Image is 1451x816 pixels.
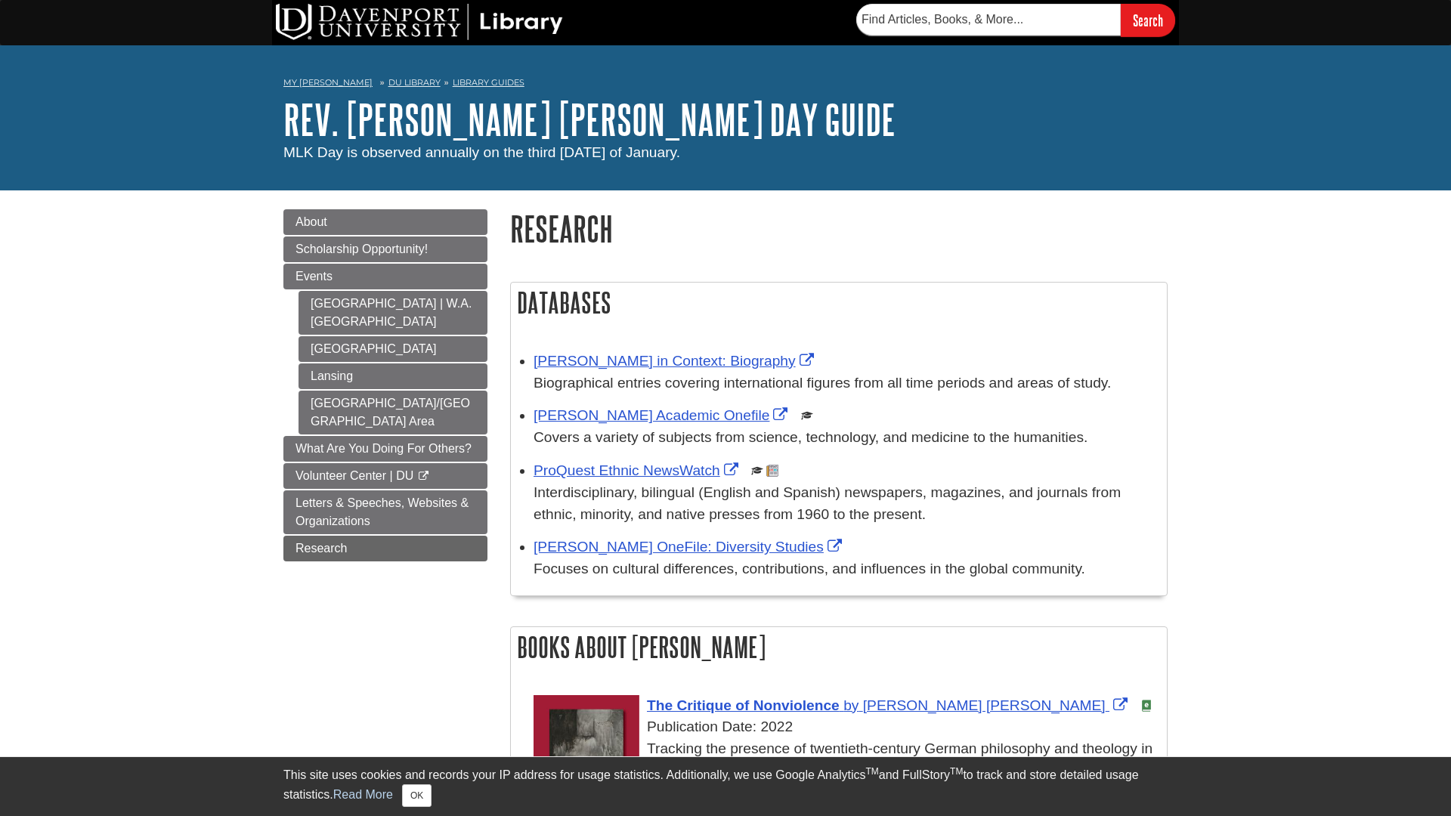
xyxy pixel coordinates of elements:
nav: breadcrumb [283,73,1168,97]
input: Find Articles, Books, & More... [856,4,1121,36]
a: About [283,209,487,235]
sup: TM [865,766,878,777]
a: Library Guides [453,77,524,88]
span: About [295,215,327,228]
a: Rev. [PERSON_NAME] [PERSON_NAME] Day Guide [283,96,896,143]
a: What Are You Doing For Others? [283,436,487,462]
a: Link opens in new window [534,539,846,555]
p: Biographical entries covering international figures from all time periods and areas of study. [534,372,1159,394]
img: e-Book [1140,700,1152,712]
span: Volunteer Center | DU [295,469,413,482]
h2: Books about [PERSON_NAME] [511,627,1167,667]
span: by [843,697,859,713]
a: [GEOGRAPHIC_DATA] | W.A. [GEOGRAPHIC_DATA] [299,291,487,335]
span: Scholarship Opportunity! [295,243,428,255]
span: Letters & Speeches, Websites & Organizations [295,496,469,527]
a: DU Library [388,77,441,88]
a: Link opens in new window [534,462,742,478]
div: Guide Page Menu [283,209,487,561]
a: Research [283,536,487,561]
img: Newspapers [766,465,778,477]
a: Events [283,264,487,289]
span: What Are You Doing For Others? [295,442,472,455]
a: Link opens in new window [534,353,818,369]
a: Link opens in new window [534,407,791,423]
p: Focuses on cultural differences, contributions, and influences in the global community. [534,558,1159,580]
a: Letters & Speeches, Websites & Organizations [283,490,487,534]
button: Close [402,784,432,807]
img: Scholarly or Peer Reviewed [801,410,813,422]
img: Scholarly or Peer Reviewed [751,465,763,477]
div: This site uses cookies and records your IP address for usage statistics. Additionally, we use Goo... [283,766,1168,807]
input: Search [1121,4,1175,36]
span: Research [295,542,347,555]
h1: Research [510,209,1168,248]
a: [GEOGRAPHIC_DATA]/[GEOGRAPHIC_DATA] Area [299,391,487,434]
p: Interdisciplinary, bilingual (English and Spanish) newspapers, magazines, and journals from ethni... [534,482,1159,526]
sup: TM [950,766,963,777]
i: This link opens in a new window [417,471,430,481]
a: [GEOGRAPHIC_DATA] [299,336,487,362]
span: The Critique of Nonviolence [647,697,840,713]
a: Lansing [299,363,487,389]
form: Searches DU Library's articles, books, and more [856,4,1175,36]
span: MLK Day is observed annually on the third [DATE] of January. [283,144,680,160]
h2: Databases [511,283,1167,323]
a: Volunteer Center | DU [283,463,487,489]
div: Publication Date: 2022 [534,716,1159,738]
a: My [PERSON_NAME] [283,76,373,89]
a: Link opens in new window [647,697,1131,713]
p: Covers a variety of subjects from science, technology, and medicine to the humanities. [534,427,1159,449]
img: DU Library [276,4,563,40]
span: [PERSON_NAME] [PERSON_NAME] [863,697,1106,713]
span: Events [295,270,333,283]
a: Read More [333,788,393,801]
a: Scholarship Opportunity! [283,236,487,262]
